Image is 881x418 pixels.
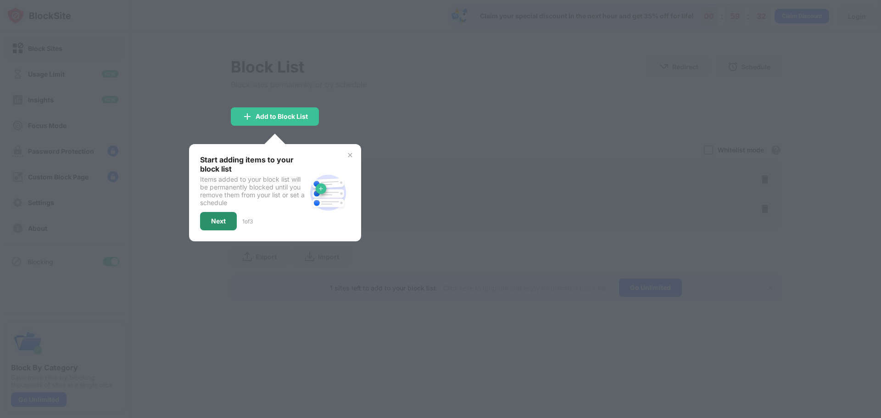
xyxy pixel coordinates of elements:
div: Start adding items to your block list [200,155,306,173]
div: Add to Block List [256,113,308,120]
div: Next [211,217,226,225]
img: block-site.svg [306,171,350,215]
img: x-button.svg [346,151,354,159]
div: 1 of 3 [242,218,253,225]
div: Items added to your block list will be permanently blocked until you remove them from your list o... [200,175,306,206]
